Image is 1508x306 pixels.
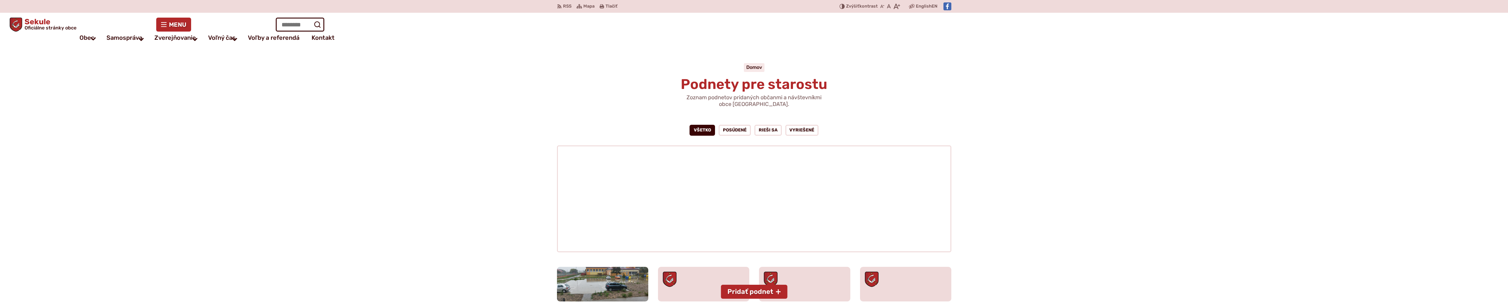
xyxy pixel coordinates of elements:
a: English EN [915,3,939,10]
img: Prejsť na domovskú stránku [10,18,22,32]
a: Rieši sa [754,125,782,136]
a: Zverejňovanie [154,32,196,44]
a: Voľby a referendá [248,32,299,44]
a: Kontakt [312,32,335,44]
span: Sekule [22,18,76,30]
span: Mapa [583,3,595,10]
span: RSS [563,3,572,10]
span: English [916,3,932,10]
p: Zoznam podnetov pridaných občanmi a návštevníkmi obce [GEOGRAPHIC_DATA]. [681,94,827,107]
a: Posúdené [719,125,751,136]
button: Otvoriť podmenu pre Zverejňovanie [188,32,202,46]
button: Menu [156,18,191,32]
span: Podnety pre starostu [681,76,827,93]
span: Oficiálne stránky obce [25,25,76,30]
a: Domov [746,64,762,70]
span: Menu [169,22,186,27]
a: Voľný čas [208,32,236,44]
span: Pridať podnet [727,288,773,296]
a: Obec [79,32,94,44]
img: Prejsť na Facebook stránku [943,2,951,10]
a: Samospráva [106,32,142,44]
button: Otvoriť podmenu pre [134,32,148,46]
button: Otvoriť podmenu pre [228,32,242,46]
span: Zvýšiť [846,4,859,9]
span: Tlačiť [606,4,617,9]
button: Pridať podnet [721,285,787,299]
span: kontrast [846,4,878,9]
a: Logo Sekule, prejsť na domovskú stránku. [10,18,76,32]
div: Mapa podnetov [557,145,951,252]
a: Všetko [690,125,715,136]
button: Otvoriť podmenu pre [86,32,100,46]
span: EN [932,3,937,10]
a: Vyriešené [785,125,819,136]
